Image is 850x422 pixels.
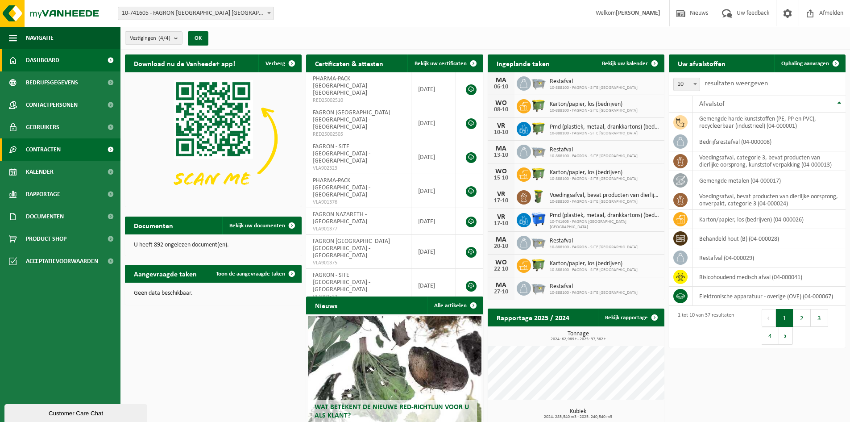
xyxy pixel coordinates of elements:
[776,309,793,327] button: 1
[411,269,456,303] td: [DATE]
[492,236,510,243] div: MA
[26,183,60,205] span: Rapportage
[313,165,404,172] span: VLA902323
[4,402,149,422] iframe: chat widget
[550,176,638,182] span: 10-888100 - FAGRON - SITE [GEOGRAPHIC_DATA]
[492,266,510,272] div: 22-10
[492,331,664,342] h3: Tonnage
[699,100,725,108] span: Afvalstof
[26,205,64,228] span: Documenten
[550,290,638,296] span: 10-888100 - FAGRON - SITE [GEOGRAPHIC_DATA]
[411,72,456,106] td: [DATE]
[692,132,846,151] td: bedrijfsrestafval (04-000008)
[492,198,510,204] div: 17-10
[313,109,390,130] span: FAGRON [GEOGRAPHIC_DATA] [GEOGRAPHIC_DATA] - [GEOGRAPHIC_DATA]
[26,71,78,94] span: Bedrijfsgegevens
[492,100,510,107] div: WO
[692,248,846,267] td: restafval (04-000029)
[550,245,638,250] span: 10-888100 - FAGRON - SITE [GEOGRAPHIC_DATA]
[550,154,638,159] span: 10-888100 - FAGRON - SITE [GEOGRAPHIC_DATA]
[313,199,404,206] span: VLA901376
[674,78,700,91] span: 10
[669,54,734,72] h2: Uw afvalstoffen
[313,226,404,233] span: VLA901377
[774,54,845,72] a: Ophaling aanvragen
[550,169,638,176] span: Karton/papier, los (bedrijven)
[531,75,546,90] img: WB-2500-GAL-GY-04
[692,287,846,306] td: elektronische apparatuur - overige (OVE) (04-000067)
[125,31,182,45] button: Vestigingen(4/4)
[793,309,811,327] button: 2
[411,174,456,208] td: [DATE]
[550,238,638,245] span: Restafval
[531,234,546,250] img: WB-2500-GAL-GY-04
[692,171,846,190] td: gemengde metalen (04-000017)
[492,409,664,419] h3: Kubiek
[158,35,170,41] count: (4/4)
[313,97,404,104] span: RED25002510
[531,166,546,181] img: WB-1100-HPE-GN-50
[427,297,482,314] a: Alle artikelen
[692,190,846,210] td: voedingsafval, bevat producten van dierlijke oorsprong, onverpakt, categorie 3 (04-000024)
[692,113,846,132] td: gemengde harde kunststoffen (PE, PP en PVC), recycleerbaar (industrieel) (04-000001)
[550,260,638,267] span: Karton/papier, los (bedrijven)
[492,130,510,136] div: 10-10
[531,257,546,272] img: WB-1100-HPE-GN-50
[492,259,510,266] div: WO
[313,75,370,96] span: PHARMA-PACK [GEOGRAPHIC_DATA] - [GEOGRAPHIC_DATA]
[265,61,285,67] span: Verberg
[595,54,663,72] a: Bekijk uw kalender
[313,238,390,259] span: FAGRON [GEOGRAPHIC_DATA] [GEOGRAPHIC_DATA] - [GEOGRAPHIC_DATA]
[550,212,660,219] span: Pmd (plastiek, metaal, drankkartons) (bedrijven)
[550,108,638,113] span: 10-888100 - FAGRON - SITE [GEOGRAPHIC_DATA]
[492,213,510,221] div: VR
[550,199,660,205] span: 10-888100 - FAGRON - SITE [GEOGRAPHIC_DATA]
[209,265,301,283] a: Toon de aangevraagde taken
[492,145,510,152] div: MA
[492,107,510,113] div: 08-10
[26,138,61,161] span: Contracten
[492,175,510,181] div: 15-10
[492,84,510,90] div: 06-10
[26,116,59,138] span: Gebruikers
[411,140,456,174] td: [DATE]
[550,78,638,85] span: Restafval
[492,282,510,289] div: MA
[26,27,54,49] span: Navigatie
[26,228,66,250] span: Product Shop
[222,217,301,234] a: Bekijk uw documenten
[125,265,206,282] h2: Aangevraagde taken
[125,72,302,205] img: Download de VHEPlus App
[306,54,392,72] h2: Certificaten & attesten
[492,122,510,130] div: VR
[531,189,546,204] img: WB-0060-HPE-GN-50
[598,309,663,326] a: Bekijk rapportage
[531,98,546,113] img: WB-1100-HPE-GN-50
[492,289,510,295] div: 27-10
[313,211,367,225] span: FAGRON NAZARETH - [GEOGRAPHIC_DATA]
[550,131,660,136] span: 10-888100 - FAGRON - SITE [GEOGRAPHIC_DATA]
[411,106,456,140] td: [DATE]
[134,242,293,248] p: U heeft 892 ongelezen document(en).
[492,168,510,175] div: WO
[550,283,638,290] span: Restafval
[313,131,404,138] span: RED25002505
[550,85,638,91] span: 10-888100 - FAGRON - SITE [GEOGRAPHIC_DATA]
[673,308,734,346] div: 1 tot 10 van 37 resultaten
[531,143,546,159] img: WB-2500-GAL-GY-04
[125,217,182,234] h2: Documenten
[781,61,829,67] span: Ophaling aanvragen
[130,32,170,45] span: Vestigingen
[26,161,54,183] span: Kalender
[531,121,546,136] img: WB-1100-HPE-GN-50
[550,219,660,230] span: 10-741605 - FAGRON [GEOGRAPHIC_DATA] [GEOGRAPHIC_DATA]
[216,271,285,277] span: Toon de aangevraagde taken
[118,7,274,20] span: 10-741605 - FAGRON BELGIUM NV - NAZARETH
[488,309,578,326] h2: Rapportage 2025 / 2024
[488,54,559,72] h2: Ingeplande taken
[492,415,664,419] span: 2024: 285,540 m3 - 2025: 240,540 m3
[411,208,456,235] td: [DATE]
[26,49,59,71] span: Dashboard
